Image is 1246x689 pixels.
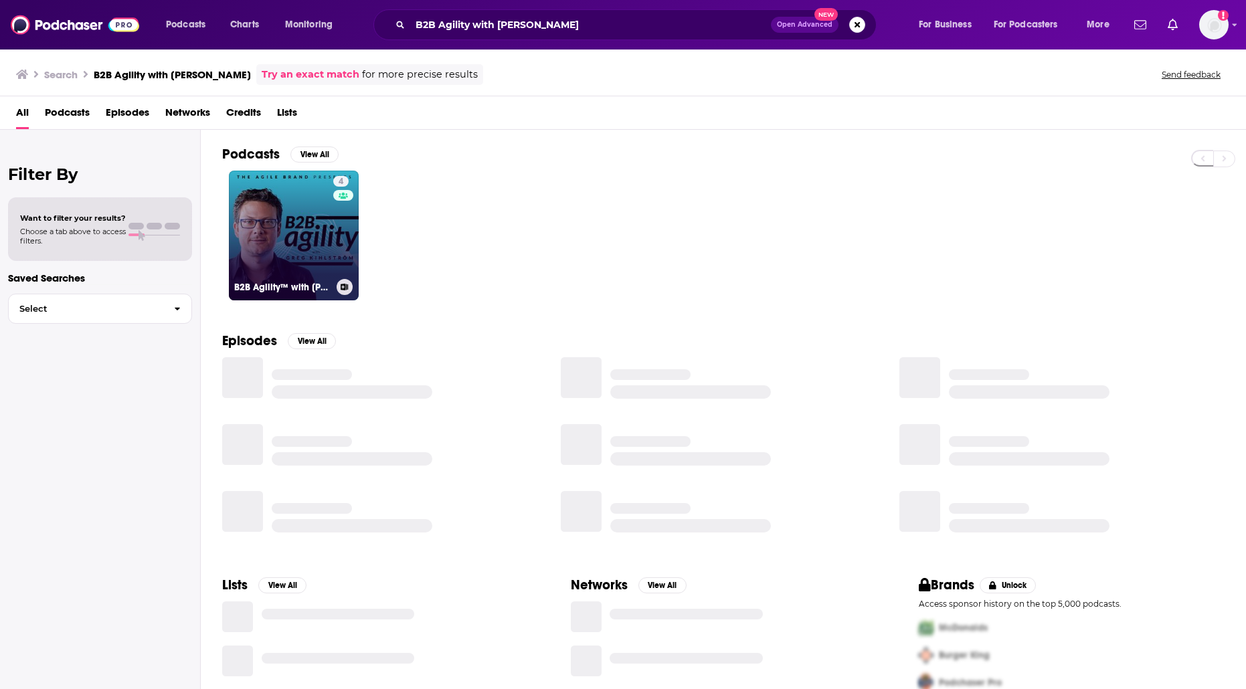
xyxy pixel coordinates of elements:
a: Lists [277,102,297,129]
a: 4 [333,176,349,187]
h2: Filter By [8,165,192,184]
button: open menu [909,14,988,35]
a: Show notifications dropdown [1162,13,1183,36]
img: First Pro Logo [913,614,939,642]
button: View All [258,577,306,593]
span: Burger King [939,650,990,661]
button: Send feedback [1158,69,1225,80]
span: Charts [230,15,259,34]
div: Search podcasts, credits, & more... [386,9,889,40]
svg: Add a profile image [1218,10,1229,21]
h3: B2B Agility with [PERSON_NAME] [94,68,251,81]
button: View All [288,333,336,349]
button: open menu [276,14,350,35]
button: Select [8,294,192,324]
span: Podchaser Pro [939,677,1002,688]
a: ListsView All [222,577,306,593]
img: Second Pro Logo [913,642,939,669]
span: 4 [339,175,343,189]
h2: Lists [222,577,248,593]
h3: Search [44,68,78,81]
input: Search podcasts, credits, & more... [410,14,771,35]
button: open menu [1077,14,1126,35]
span: For Business [919,15,972,34]
span: Choose a tab above to access filters. [20,227,126,245]
a: Networks [165,102,210,129]
h3: B2B Agility™ with [PERSON_NAME] [234,282,331,293]
span: Logged in as ABolliger [1199,10,1229,39]
button: View All [638,577,687,593]
button: Open AdvancedNew [771,17,838,33]
p: Saved Searches [8,272,192,284]
span: McDonalds [939,622,988,633]
a: Try an exact match [262,67,359,82]
img: Podchaser - Follow, Share and Rate Podcasts [11,12,139,37]
button: open menu [985,14,1077,35]
a: Podcasts [45,102,90,129]
button: Show profile menu [1199,10,1229,39]
span: New [814,8,838,21]
span: More [1087,15,1109,34]
span: Select [9,304,163,313]
span: For Podcasters [994,15,1058,34]
span: Want to filter your results? [20,213,126,223]
a: EpisodesView All [222,332,336,349]
a: All [16,102,29,129]
h2: Episodes [222,332,277,349]
h2: Brands [919,577,974,593]
span: Open Advanced [777,21,832,28]
h2: Networks [571,577,628,593]
p: Access sponsor history on the top 5,000 podcasts. [919,599,1225,609]
span: Podcasts [166,15,205,34]
span: for more precise results [362,67,478,82]
a: Charts [221,14,267,35]
a: PodcastsView All [222,146,339,163]
h2: Podcasts [222,146,280,163]
button: Unlock [980,577,1037,593]
button: View All [290,146,339,163]
a: Show notifications dropdown [1129,13,1152,36]
span: Monitoring [285,15,333,34]
a: NetworksView All [571,577,687,593]
a: Episodes [106,102,149,129]
a: 4B2B Agility™ with [PERSON_NAME] [229,171,359,300]
img: User Profile [1199,10,1229,39]
button: open menu [157,14,223,35]
a: Credits [226,102,261,129]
